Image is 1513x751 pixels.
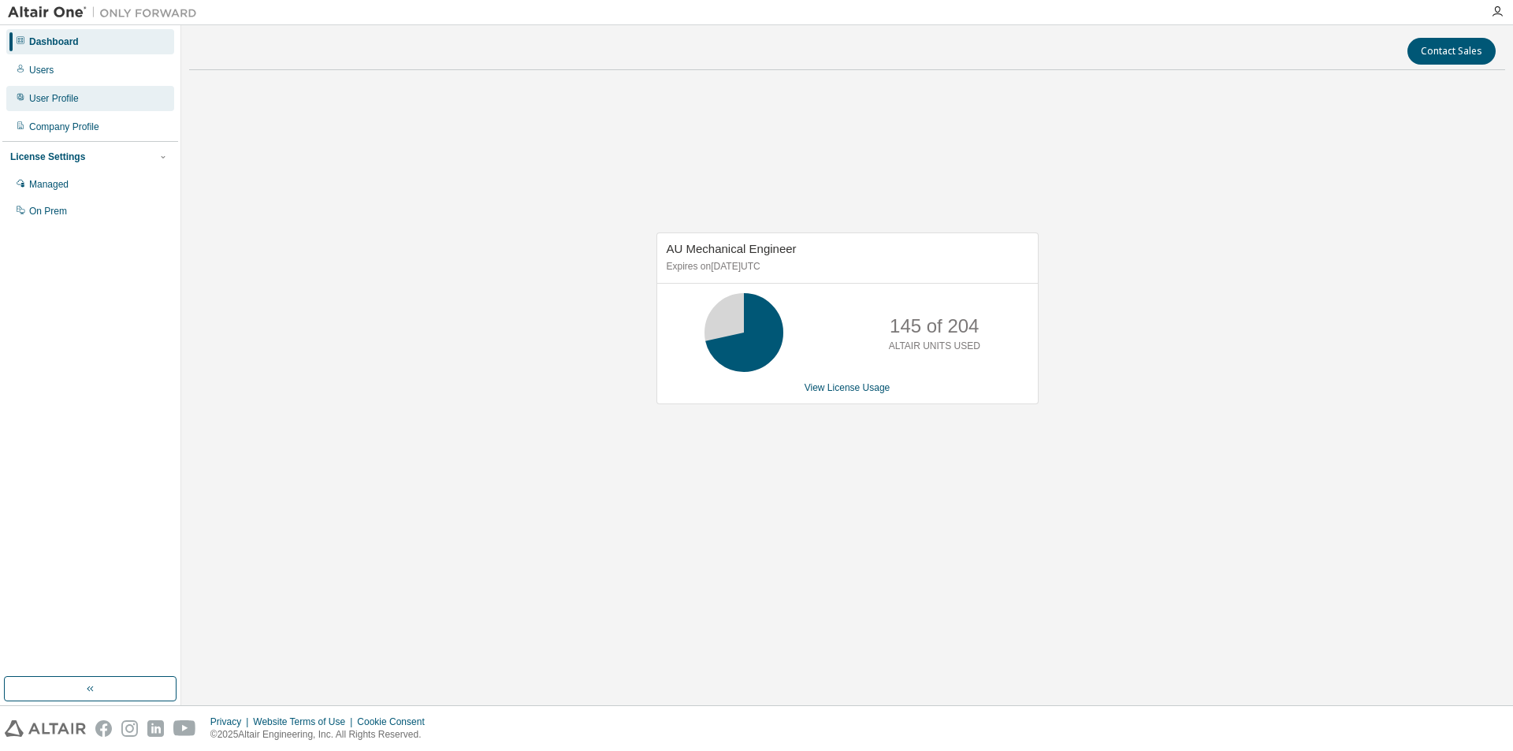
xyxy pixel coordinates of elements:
div: Privacy [210,716,253,728]
p: © 2025 Altair Engineering, Inc. All Rights Reserved. [210,728,434,742]
div: Managed [29,178,69,191]
button: Contact Sales [1407,38,1496,65]
img: altair_logo.svg [5,720,86,737]
div: License Settings [10,151,85,163]
img: youtube.svg [173,720,196,737]
img: instagram.svg [121,720,138,737]
span: AU Mechanical Engineer [667,242,797,255]
div: On Prem [29,205,67,217]
p: Expires on [DATE] UTC [667,260,1024,273]
p: 145 of 204 [890,313,979,340]
div: Website Terms of Use [253,716,357,728]
a: View License Usage [805,382,890,393]
div: Users [29,64,54,76]
img: Altair One [8,5,205,20]
img: facebook.svg [95,720,112,737]
img: linkedin.svg [147,720,164,737]
div: User Profile [29,92,79,105]
div: Dashboard [29,35,79,48]
div: Cookie Consent [357,716,433,728]
div: Company Profile [29,121,99,133]
p: ALTAIR UNITS USED [889,340,980,353]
